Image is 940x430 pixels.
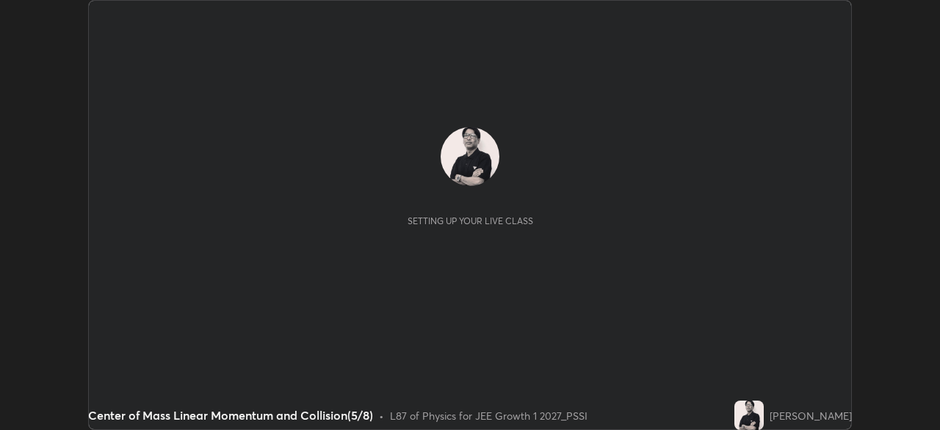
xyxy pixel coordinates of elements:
div: Center of Mass Linear Momentum and Collision(5/8) [88,406,373,424]
div: • [379,408,384,423]
div: L87 of Physics for JEE Growth 1 2027_PSSI [390,408,587,423]
div: Setting up your live class [408,215,533,226]
div: [PERSON_NAME] [770,408,852,423]
img: 7b44228de41f4a5484441ac73b37d321.jpg [734,401,764,430]
img: 7b44228de41f4a5484441ac73b37d321.jpg [441,127,499,186]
